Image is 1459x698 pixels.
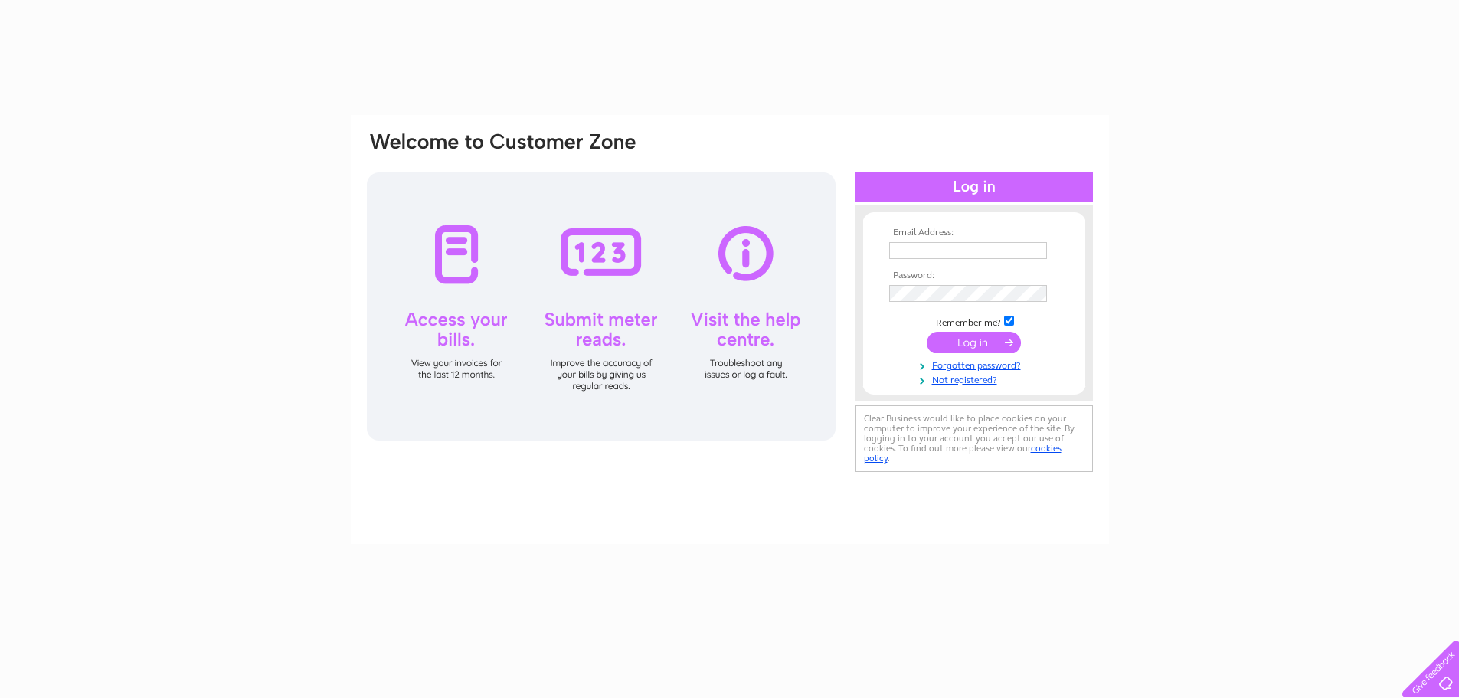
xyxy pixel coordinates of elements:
th: Email Address: [885,228,1063,238]
div: Clear Business would like to place cookies on your computer to improve your experience of the sit... [855,405,1093,472]
a: Forgotten password? [889,357,1063,372]
input: Submit [927,332,1021,353]
th: Password: [885,270,1063,281]
td: Remember me? [885,313,1063,329]
a: Not registered? [889,372,1063,386]
a: cookies policy [864,443,1062,464]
